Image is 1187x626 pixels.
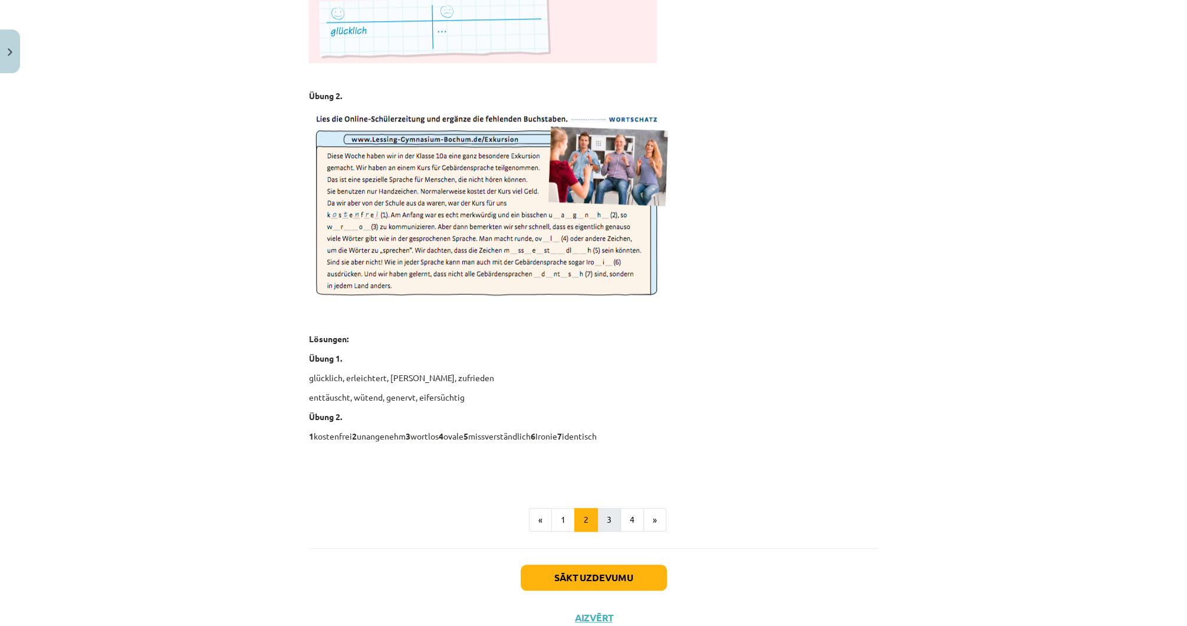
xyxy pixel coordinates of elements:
p: kostenfrei unangenehm wortlos ovale missverständlich Ironie identisch [309,430,879,443]
p: glücklich, erleichtert, [PERSON_NAME], zufrieden [309,372,879,384]
strong: 6 [531,431,535,441]
button: 4 [620,508,644,532]
p: enttäuscht, wütend, genervt, eifersüchtig [309,391,879,404]
strong: Übung 1. [309,353,342,363]
strong: Übung 2. [309,90,342,101]
strong: Übung 2. [309,411,342,422]
button: 2 [574,508,598,532]
button: 1 [551,508,575,532]
strong: 7 [557,431,562,441]
button: « [529,508,552,532]
strong: Lösungen: [309,333,348,344]
button: Aizvērt [571,612,616,624]
strong: 1 [309,431,314,441]
strong: 2 [352,431,357,441]
strong: 3 [406,431,410,441]
button: Sākt uzdevumu [521,565,667,591]
strong: 5 [463,431,468,441]
nav: Page navigation example [309,508,879,532]
strong: 4 [439,431,443,441]
img: icon-close-lesson-0947bae3869378f0d4975bcd49f059093ad1ed9edebbc8119c70593378902aed.svg [8,48,12,56]
button: 3 [597,508,621,532]
button: » [643,508,666,532]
